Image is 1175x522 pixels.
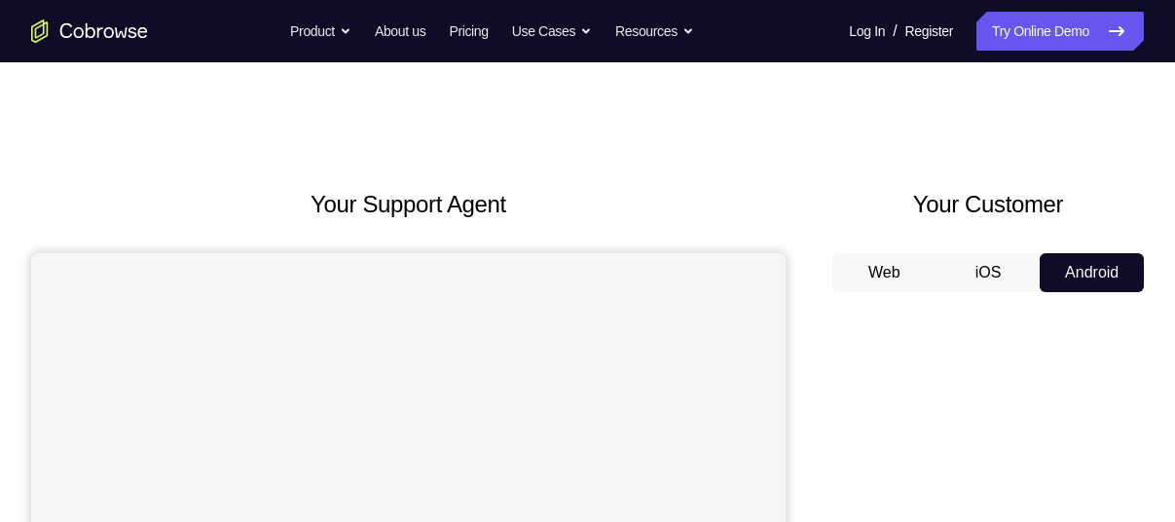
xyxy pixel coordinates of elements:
button: Web [832,253,936,292]
span: / [893,19,897,43]
a: Log In [849,12,885,51]
a: About us [375,12,425,51]
button: Use Cases [512,12,592,51]
button: Resources [615,12,694,51]
a: Register [905,12,953,51]
h2: Your Customer [832,187,1144,222]
a: Try Online Demo [976,12,1144,51]
h2: Your Support Agent [31,187,786,222]
button: Android [1040,253,1144,292]
button: Product [290,12,351,51]
button: iOS [936,253,1041,292]
a: Go to the home page [31,19,148,43]
a: Pricing [449,12,488,51]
